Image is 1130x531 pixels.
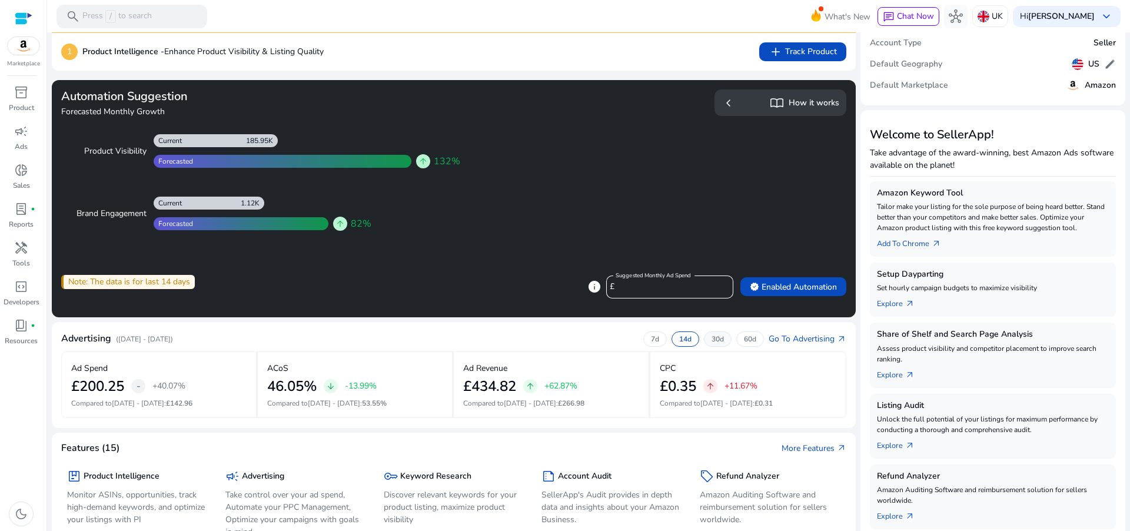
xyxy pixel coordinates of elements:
span: [DATE] - [DATE] [308,399,360,408]
h5: Listing Audit [877,401,1109,411]
span: chat [883,11,895,23]
a: Go To Advertisingarrow_outward [769,333,846,345]
p: +62.87% [544,382,577,390]
div: Brand Engagement [71,208,147,220]
span: handyman [14,241,28,255]
p: Enhance Product Visibility & Listing Quality [82,45,324,58]
p: Monitor ASINs, opportunities, track high-demand keywords, and optimize your listings with PI [67,489,208,526]
span: arrow_outward [837,443,846,453]
span: arrow_upward [706,381,715,391]
h5: Amazon [1085,81,1116,91]
p: Compared to : [463,398,639,409]
p: 1 [61,44,78,60]
p: 30d [712,334,724,344]
span: / [105,10,116,23]
p: 60d [744,334,756,344]
p: +11.67% [724,382,757,390]
span: arrow_upward [335,219,345,228]
b: [PERSON_NAME] [1028,11,1095,22]
span: fiber_manual_record [31,323,35,328]
span: arrow_outward [837,334,846,344]
p: Unlock the full potential of your listings for maximum performance by conducting a thorough and c... [877,414,1109,435]
p: UK [992,6,1003,26]
p: Amazon Auditing Software and reimbursement solution for sellers worldwide. [700,489,840,526]
span: sell [700,469,714,483]
span: hub [949,9,963,24]
div: 1.12K [241,198,264,208]
p: Compared to : [71,398,247,409]
p: CPC [660,362,676,374]
span: donut_small [14,163,28,177]
mat-label: Suggested Monthly Ad Spend [616,271,691,280]
span: summarize [541,469,556,483]
p: 14d [679,334,692,344]
h2: £0.35 [660,378,696,395]
a: More Featuresarrow_outward [782,442,846,454]
span: campaign [225,469,240,483]
a: Explorearrow_outward [877,435,924,452]
h5: Default Marketplace [870,81,948,91]
span: Enabled Automation [750,281,837,293]
span: £0.31 [755,399,773,408]
span: verified [750,282,759,291]
p: ACoS [267,362,288,374]
p: Tailor make your listing for the sole purpose of being heard better. Stand better than your compe... [877,201,1109,233]
span: keyboard_arrow_down [1099,9,1114,24]
img: amazon.svg [8,37,39,55]
p: Tools [12,258,30,268]
p: Resources [5,336,38,346]
p: Marketplace [7,59,40,68]
p: Ads [15,141,28,152]
h5: Refund Analyzer [716,472,779,482]
span: Track Product [769,45,837,59]
b: Product Intelligence - [82,46,164,57]
span: key [384,469,398,483]
button: chatChat Now [878,7,939,26]
h5: Amazon Keyword Tool [877,188,1109,198]
p: Ad Revenue [463,362,507,374]
span: inventory_2 [14,85,28,99]
h5: Refund Analyzer [877,472,1109,482]
p: SellerApp's Audit provides in depth data and insights about your Amazon Business. [541,489,682,526]
h4: Advertising [61,333,111,344]
span: [DATE] - [DATE] [504,399,556,408]
span: arrow_upward [418,157,428,166]
h5: US [1088,59,1099,69]
span: book_4 [14,318,28,333]
span: add [769,45,783,59]
p: +40.07% [152,382,185,390]
span: 82% [351,217,371,231]
p: 7d [651,334,659,344]
p: Product [9,102,34,113]
p: Press to search [82,10,152,23]
p: -13.99% [345,382,377,390]
h5: Setup Dayparting [877,270,1109,280]
span: search [66,9,80,24]
span: info [587,280,601,294]
span: What's New [825,6,870,27]
span: arrow_outward [905,370,915,380]
h2: £434.82 [463,378,516,395]
h2: £200.25 [71,378,124,395]
div: Forecasted [154,219,193,228]
a: Explorearrow_outward [877,364,924,381]
h3: Welcome to SellerApp! [870,128,1116,142]
span: import_contacts [770,96,784,110]
span: package [67,469,81,483]
span: arrow_outward [905,441,915,450]
p: Discover relevant keywords for your product listing, maximize product visibility [384,489,524,526]
span: [DATE] - [DATE] [112,399,164,408]
h4: Forecasted Monthly Growth [61,106,449,118]
span: - [137,379,141,393]
span: 132% [434,154,460,168]
h5: Seller [1094,38,1116,48]
p: ([DATE] - [DATE]) [116,334,173,344]
h5: Share of Shelf and Search Page Analysis [877,330,1109,340]
span: campaign [14,124,28,138]
button: hub [944,5,968,28]
h3: Automation Suggestion [61,89,449,104]
h5: Account Audit [558,472,611,482]
h5: Product Intelligence [84,472,159,482]
h5: How it works [789,98,839,108]
span: arrow_downward [326,381,335,391]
